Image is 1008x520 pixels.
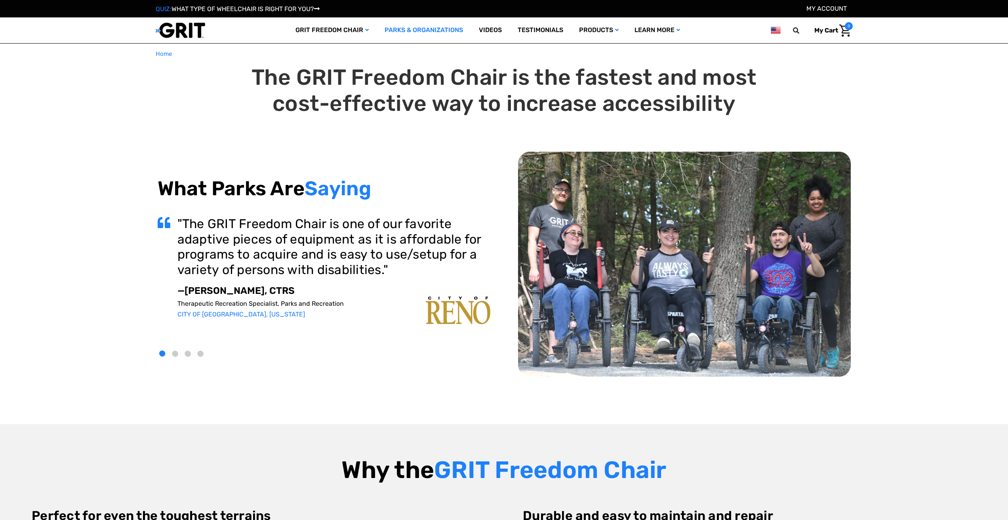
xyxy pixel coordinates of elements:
a: Learn More [627,17,688,43]
span: Home [156,50,172,57]
a: Account [806,5,847,12]
a: Home [156,50,172,59]
span: My Cart [814,27,838,34]
img: us.png [771,25,780,35]
a: Parks & Organizations [377,17,471,43]
button: 1 of 4 [160,351,166,357]
span: QUIZ: [156,5,171,13]
a: GRIT Freedom Chair [288,17,377,43]
button: 3 of 4 [185,351,191,357]
h2: Why the [32,456,976,484]
button: 2 of 4 [172,351,178,357]
nav: Breadcrumb [156,50,853,59]
p: Therapeutic Recreation Specialist, Parks and Recreation [177,300,490,307]
span: Saying [305,177,372,200]
img: Cart [839,25,851,37]
h3: "The GRIT Freedom Chair is one of our favorite adaptive pieces of equipment as it is affordable f... [177,216,490,277]
a: QUIZ:WHAT TYPE OF WHEELCHAIR IS RIGHT FOR YOU? [156,5,320,13]
a: Products [571,17,627,43]
a: Testimonials [510,17,571,43]
span: GRIT Freedom Chair [434,456,667,484]
img: GRIT All-Terrain Wheelchair and Mobility Equipment [156,22,205,38]
input: Search [796,22,808,39]
img: top-carousel.png [518,152,851,377]
a: Cart with 0 items [808,22,853,39]
span: 0 [845,22,853,30]
h1: The GRIT Freedom Chair is the fastest and most cost-effective way to increase accessibility [158,65,851,117]
button: 4 of 4 [198,351,204,357]
p: CITY OF [GEOGRAPHIC_DATA], [US_STATE] [177,310,490,318]
a: Videos [471,17,510,43]
img: carousel-img1.png [426,297,490,324]
h2: What Parks Are [158,177,490,200]
p: —[PERSON_NAME], CTRS [177,285,490,297]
